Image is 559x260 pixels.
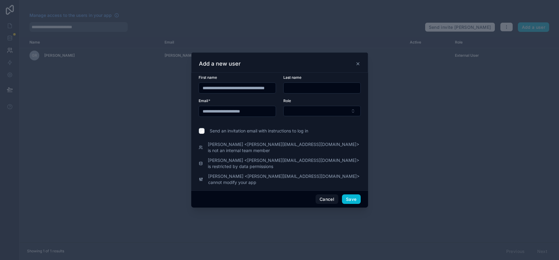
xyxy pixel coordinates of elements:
[199,98,208,103] span: Email
[283,75,301,80] span: Last name
[208,173,361,185] span: [PERSON_NAME] <[PERSON_NAME][EMAIL_ADDRESS][DOMAIN_NAME]> cannot modify your app
[210,128,308,134] span: Send an invitation email with instructions to log in
[342,194,360,204] button: Save
[316,194,338,204] button: Cancel
[208,141,361,154] span: [PERSON_NAME] <[PERSON_NAME][EMAIL_ADDRESS][DOMAIN_NAME]> is not an internal team member
[283,98,291,103] span: Role
[199,75,217,80] span: First name
[199,128,205,134] input: Send an invitation email with instructions to log in
[283,106,361,116] button: Select Button
[199,60,241,67] h3: Add a new user
[208,157,361,170] span: [PERSON_NAME] <[PERSON_NAME][EMAIL_ADDRESS][DOMAIN_NAME]> is restricted by data permissions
